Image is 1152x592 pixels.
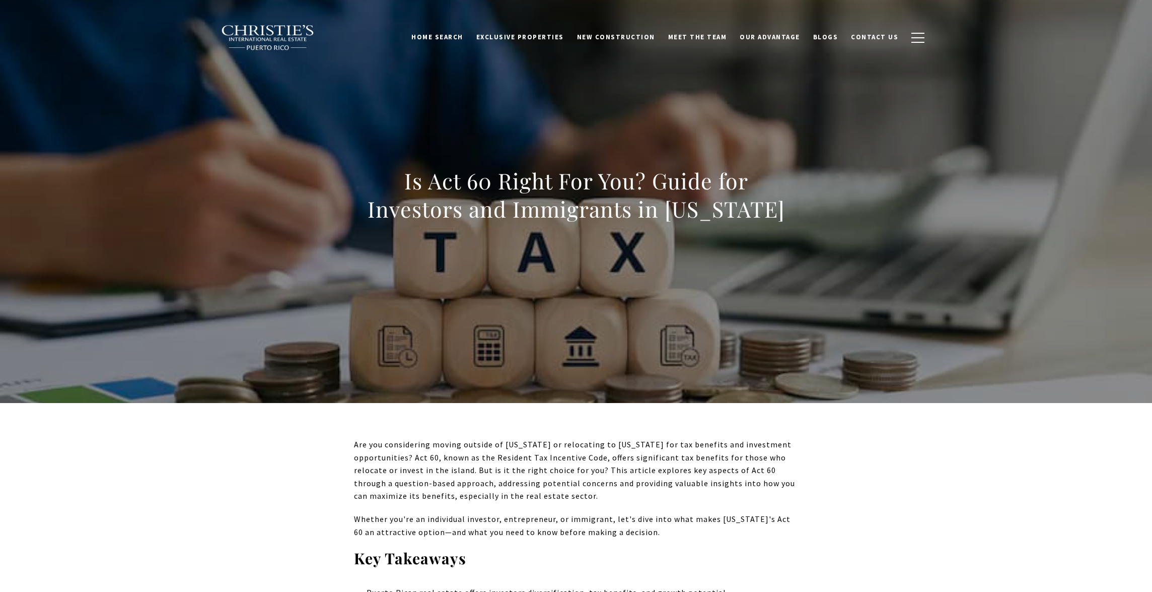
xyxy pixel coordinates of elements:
[405,28,470,47] a: Home Search
[354,548,466,568] strong: Key Takeaways
[807,28,845,47] a: Blogs
[354,167,798,223] h1: Is Act 60 Right For You? Guide for Investors and Immigrants in [US_STATE]
[470,28,570,47] a: Exclusive Properties
[577,33,655,41] span: New Construction
[221,25,315,51] img: Christie's International Real Estate black text logo
[851,33,898,41] span: Contact Us
[813,33,838,41] span: Blogs
[570,28,662,47] a: New Construction
[354,439,795,501] span: Are you considering moving outside of [US_STATE] or relocating to [US_STATE] for tax benefits and...
[662,28,734,47] a: Meet the Team
[733,28,807,47] a: Our Advantage
[740,33,800,41] span: Our Advantage
[354,514,790,537] span: Whether you're an individual investor, entrepreneur, or immigrant, let's dive into what makes [US...
[476,33,564,41] span: Exclusive Properties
